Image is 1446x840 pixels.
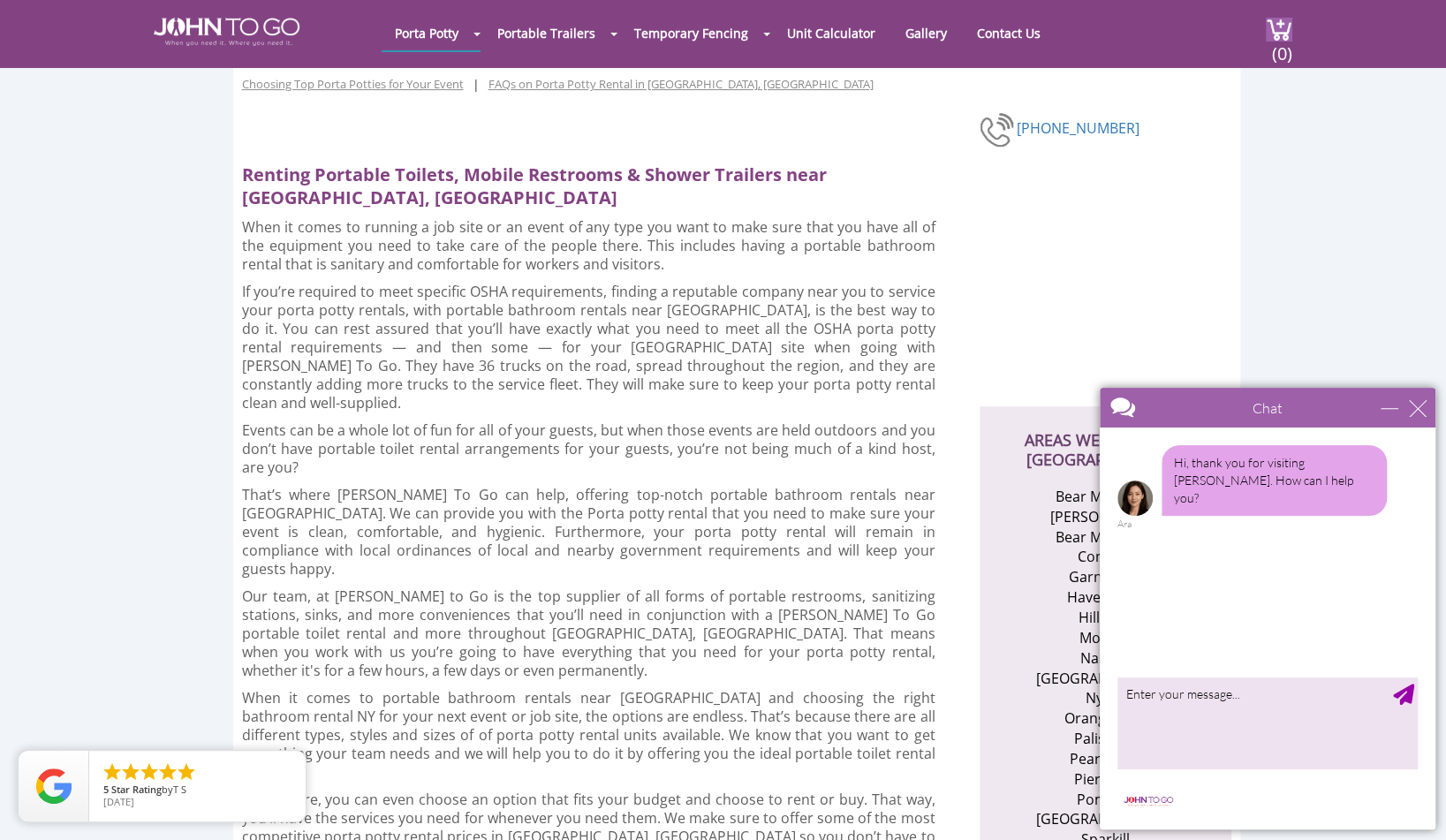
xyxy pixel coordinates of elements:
li: Garnerville [1019,567,1192,587]
li: Hillburn [1019,608,1192,628]
li: Piermont [1019,769,1192,790]
li:  [157,761,178,783]
span: T S [173,783,186,796]
li:  [176,761,197,783]
a: FAQs on Porta Potty Rental in [GEOGRAPHIC_DATA], [GEOGRAPHIC_DATA] [488,76,874,93]
li: Monsey [1019,628,1192,648]
li: Orangeburg [1019,708,1192,729]
li: Nyack [1019,688,1192,708]
span: | [473,76,480,110]
li: Pomona [1019,790,1192,810]
p: If you’re required to meet specific OSHA requirements, finding a reputable company near you to se... [242,283,935,412]
li: [GEOGRAPHIC_DATA] [1019,669,1192,689]
li: Haverstraw [1019,587,1192,608]
span: (0) [1271,27,1292,65]
a: Contact Us [964,16,1054,50]
p: Our team, at [PERSON_NAME] to Go is the top supplier of all forms of portable restrooms, sanitizi... [242,587,935,680]
span: 5 [103,783,109,796]
h2: AREAS WE SERVICE IN [GEOGRAPHIC_DATA]: [997,406,1214,469]
li: Bear Mountain [1019,487,1192,507]
span: Star Rating [111,783,162,796]
img: JOHN to go [154,18,299,46]
p: That’s where [PERSON_NAME] To Go can help, offering top-notch portable bathroom rentals near [GEO... [242,486,935,579]
a: Unit Calculator [774,16,889,50]
li:  [102,761,123,783]
p: When it comes to portable bathroom rentals near [GEOGRAPHIC_DATA] and choosing the right bathroom... [242,689,935,782]
h2: Renting Portable Toilets, Mobile Restrooms & Shower Trailers near [GEOGRAPHIC_DATA], [GEOGRAPHIC_... [242,155,950,209]
li: Congers [1019,547,1192,567]
span: by [103,784,291,797]
li: [GEOGRAPHIC_DATA] [1019,809,1192,829]
li:  [120,761,141,783]
a: Porta Potty [382,16,472,50]
a: Portable Trailers [484,16,609,50]
p: Events can be a whole lot of fun for all of your guests, but when those events are held outdoors ... [242,421,935,477]
img: cart a [1266,18,1292,42]
li: Nanuet [1019,648,1192,669]
a: [PHONE_NUMBER] [1017,118,1139,138]
a: Gallery [892,16,960,50]
span: [DATE] [103,795,134,808]
a: Temporary Fencing [621,16,761,50]
img: Review Rating [36,768,72,804]
iframe: Live Chat Box [1089,377,1446,840]
li: [PERSON_NAME] [1019,507,1192,527]
img: phone-number [980,110,1017,149]
a: Choosing Top Porta Potties for Your Event [242,76,464,93]
li:  [139,761,160,783]
li: Bear Mountain [1019,527,1192,548]
li: Palisades [1019,729,1192,749]
li: Pearl River [1019,749,1192,769]
p: When it comes to running a job site or an event of any type you want to make sure that you have a... [242,218,935,274]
